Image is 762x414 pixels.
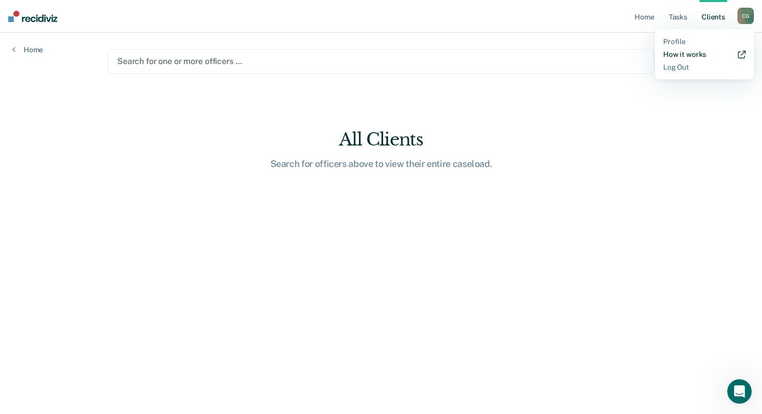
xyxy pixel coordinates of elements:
[663,37,746,46] a: Profile
[663,63,746,72] a: Log Out
[217,129,545,150] div: All Clients
[663,50,746,59] a: How it works
[217,158,545,170] div: Search for officers above to view their entire caseload.
[737,8,754,24] button: CG
[8,11,57,22] img: Recidiviz
[12,45,43,54] a: Home
[737,8,754,24] div: C G
[727,379,752,404] iframe: Intercom live chat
